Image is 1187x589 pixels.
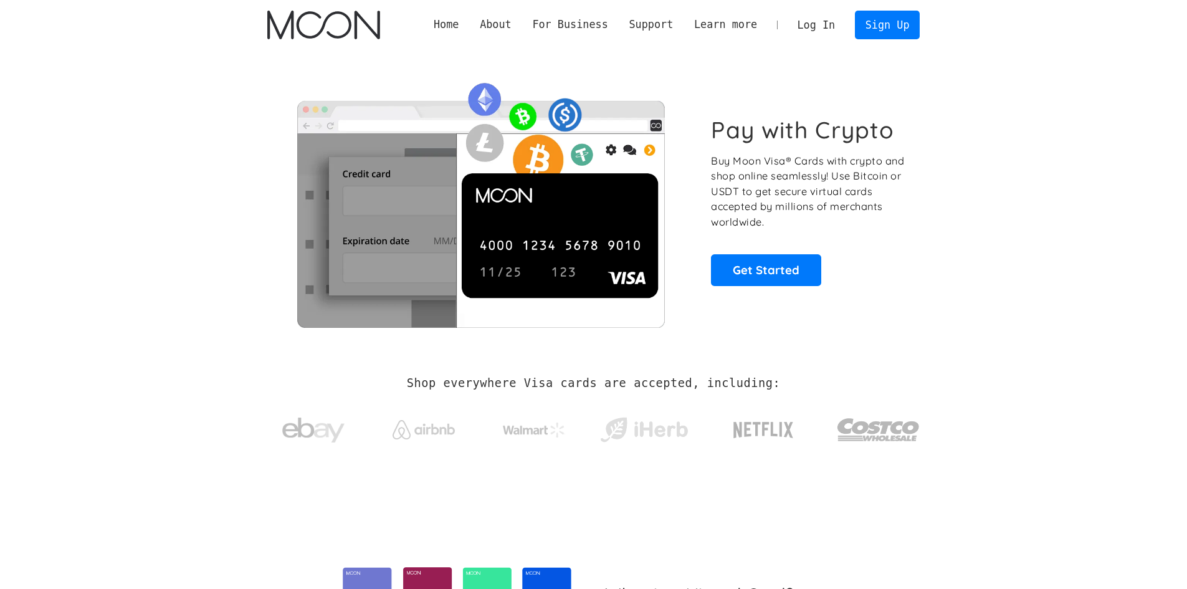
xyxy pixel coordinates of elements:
img: iHerb [598,414,690,446]
h1: Pay with Crypto [711,116,894,144]
a: Sign Up [855,11,920,39]
a: Walmart [487,410,580,444]
img: Netflix [732,414,794,446]
img: Costco [837,406,920,453]
div: Learn more [684,17,768,32]
a: home [267,11,380,39]
div: About [469,17,522,32]
div: Support [619,17,684,32]
div: About [480,17,512,32]
div: Support [629,17,673,32]
div: Learn more [694,17,757,32]
img: ebay [282,411,345,450]
a: Get Started [711,254,821,285]
a: Costco [837,394,920,459]
a: Netflix [708,402,819,452]
div: For Business [532,17,608,32]
div: For Business [522,17,619,32]
h2: Shop everywhere Visa cards are accepted, including: [407,376,780,390]
a: Log In [787,11,846,39]
a: ebay [267,398,360,456]
img: Airbnb [393,420,455,439]
img: Walmart [503,423,565,438]
a: iHerb [598,401,690,453]
p: Buy Moon Visa® Cards with crypto and shop online seamlessly! Use Bitcoin or USDT to get secure vi... [711,153,906,230]
img: Moon Logo [267,11,380,39]
a: Home [423,17,469,32]
img: Moon Cards let you spend your crypto anywhere Visa is accepted. [267,74,694,327]
a: Airbnb [377,408,470,446]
